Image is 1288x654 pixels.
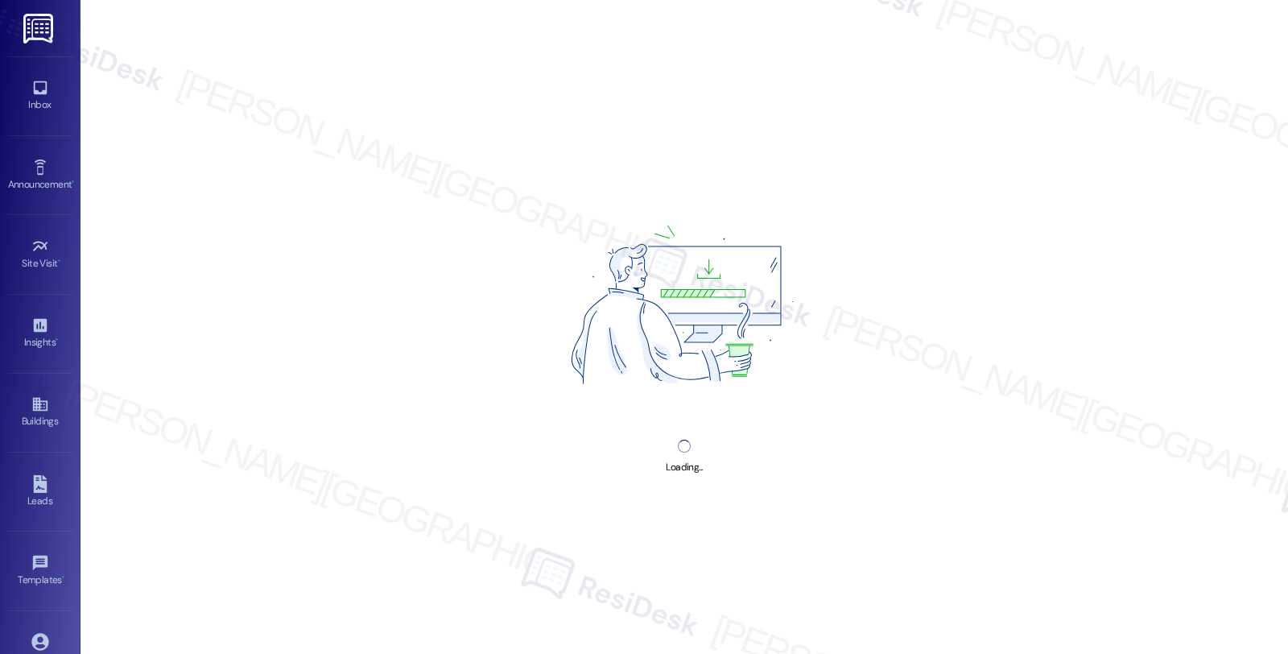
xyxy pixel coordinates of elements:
[8,549,72,593] a: Templates •
[62,572,64,583] span: •
[8,74,72,118] a: Inbox
[58,255,60,267] span: •
[8,391,72,434] a: Buildings
[23,14,56,43] img: ResiDesk Logo
[8,470,72,514] a: Leads
[8,312,72,355] a: Insights •
[666,459,702,476] div: Loading...
[72,176,74,188] span: •
[56,334,58,346] span: •
[8,233,72,276] a: Site Visit •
